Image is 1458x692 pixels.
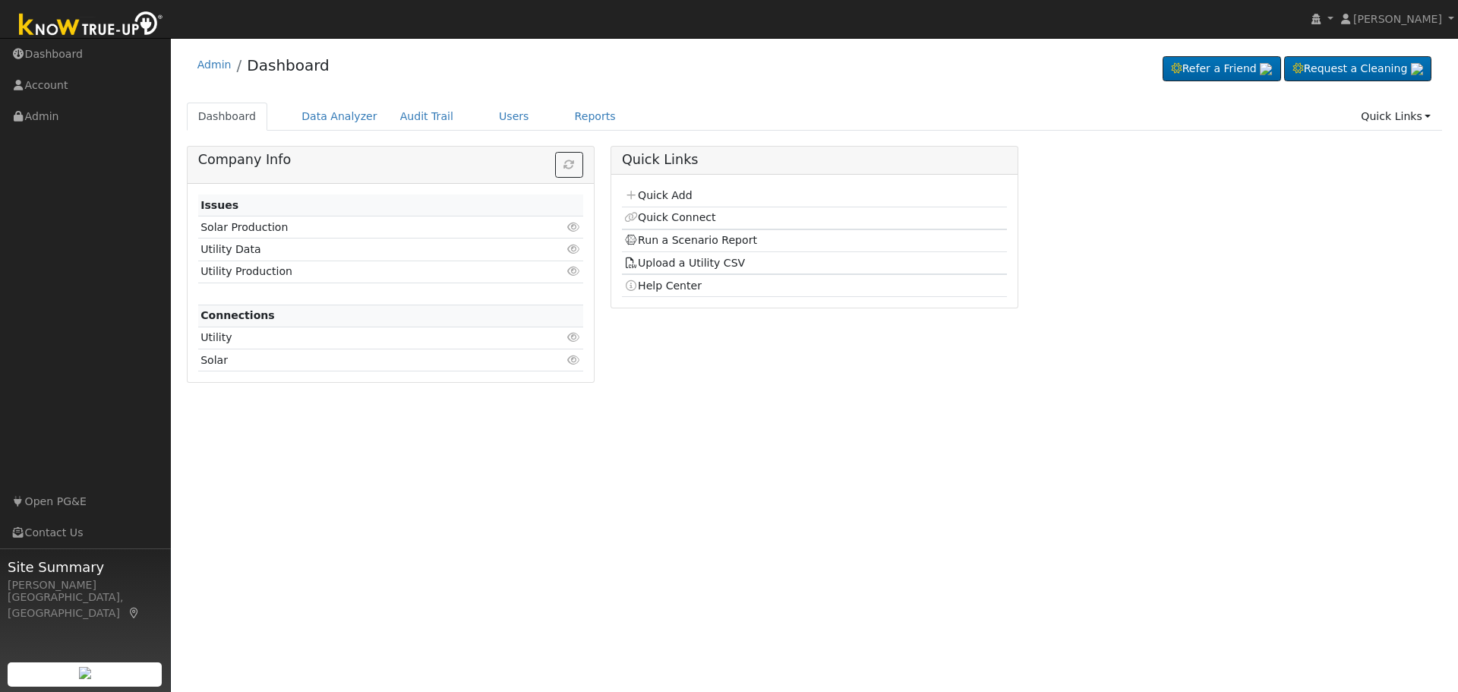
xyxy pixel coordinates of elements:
span: Site Summary [8,557,163,577]
h5: Company Info [198,152,583,168]
img: Know True-Up [11,8,171,43]
a: Quick Links [1349,103,1442,131]
a: Run a Scenario Report [624,234,757,246]
img: retrieve [79,667,91,679]
td: Utility Production [198,261,521,283]
a: Map [128,607,141,619]
div: [PERSON_NAME] [8,577,163,593]
i: Click to view [567,266,581,276]
a: Admin [197,58,232,71]
a: Help Center [624,280,702,292]
strong: Connections [200,309,275,321]
h5: Quick Links [622,152,1007,168]
td: Utility Data [198,239,521,261]
img: retrieve [1411,63,1423,75]
span: [PERSON_NAME] [1353,13,1442,25]
div: [GEOGRAPHIC_DATA], [GEOGRAPHIC_DATA] [8,589,163,621]
a: Dashboard [187,103,268,131]
a: Data Analyzer [290,103,389,131]
a: Users [488,103,541,131]
a: Quick Add [624,189,692,201]
i: Click to view [567,355,581,365]
a: Dashboard [247,56,330,74]
i: Click to view [567,244,581,254]
a: Upload a Utility CSV [624,257,745,269]
a: Request a Cleaning [1284,56,1431,82]
a: Audit Trail [389,103,465,131]
td: Solar Production [198,216,521,239]
a: Refer a Friend [1163,56,1281,82]
td: Utility [198,327,521,349]
i: Click to view [567,222,581,232]
td: Solar [198,349,521,371]
img: retrieve [1260,63,1272,75]
i: Click to view [567,332,581,343]
a: Quick Connect [624,211,715,223]
strong: Issues [200,199,238,211]
a: Reports [563,103,627,131]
